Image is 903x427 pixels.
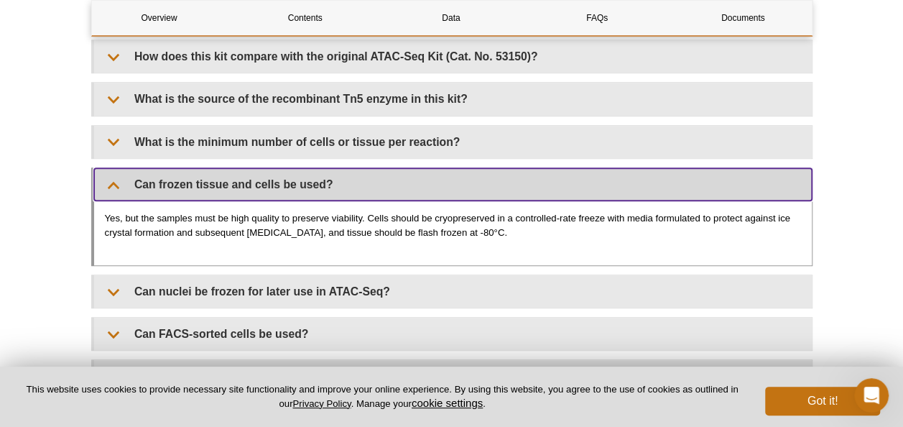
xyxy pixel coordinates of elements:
iframe: Intercom live chat [854,378,889,413]
p: Yes, but the samples must be high quality to preserve viability. Cells should be cryopreserved in... [105,211,801,240]
a: Contents [238,1,373,35]
summary: What is the minimum number of cells or tissue per reaction? [94,126,812,158]
a: Overview [92,1,227,35]
a: Privacy Policy [292,398,351,409]
summary: Do you have a recommendation for a 40 micron mesh strainer for tissue samples? [94,360,812,392]
summary: Can nuclei be frozen for later use in ATAC-Seq? [94,275,812,308]
summary: How does this kit compare with the original ATAC-Seq Kit (Cat. No. 53150)? [94,40,812,73]
summary: Can FACS-sorted cells be used? [94,318,812,350]
a: Documents [675,1,810,35]
button: cookie settings [412,397,483,409]
a: FAQs [529,1,664,35]
p: This website uses cookies to provide necessary site functionality and improve your online experie... [23,383,741,410]
summary: What is the source of the recombinant Tn5 enzyme in this kit? [94,83,812,115]
summary: Can frozen tissue and cells be used? [94,168,812,201]
button: Got it! [765,387,880,415]
a: Data [384,1,519,35]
